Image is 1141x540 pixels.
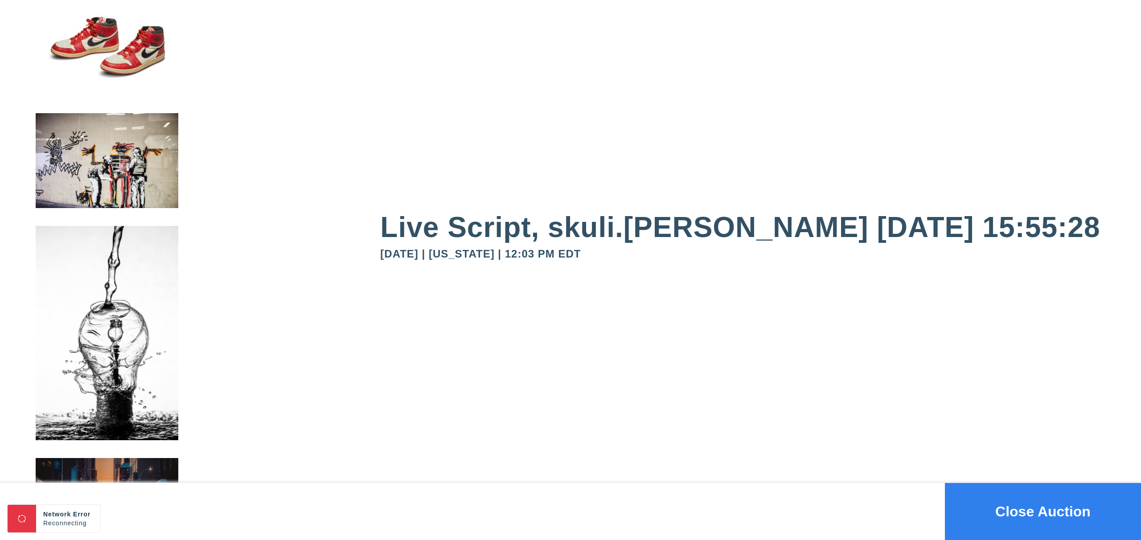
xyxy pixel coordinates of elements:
div: Network Error [43,510,93,519]
img: small [36,227,178,458]
div: [DATE] | [US_STATE] | 12:03 PM EDT [380,249,1105,259]
img: small [36,114,178,227]
img: small [36,0,178,114]
button: Close Auction [945,483,1141,540]
div: Live Script, skuli.[PERSON_NAME] [DATE] 15:55:28 [380,213,1105,241]
div: Reconnecting [43,519,93,528]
